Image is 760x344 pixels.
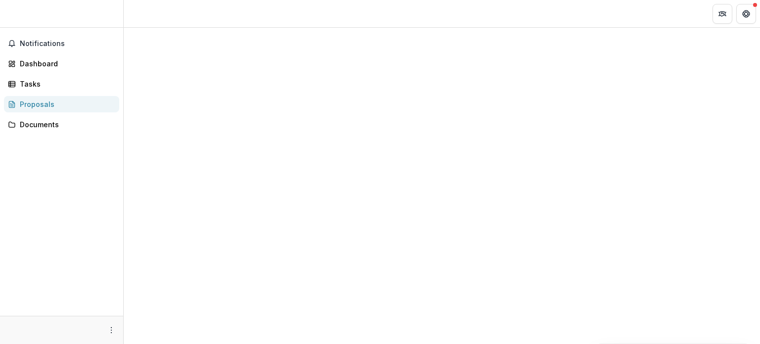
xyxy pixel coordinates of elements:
div: Proposals [20,99,111,109]
button: Partners [712,4,732,24]
div: Dashboard [20,58,111,69]
a: Proposals [4,96,119,112]
a: Documents [4,116,119,133]
div: Documents [20,119,111,130]
a: Tasks [4,76,119,92]
button: More [105,324,117,336]
button: Get Help [736,4,756,24]
a: Dashboard [4,55,119,72]
span: Notifications [20,40,115,48]
button: Notifications [4,36,119,51]
div: Tasks [20,79,111,89]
